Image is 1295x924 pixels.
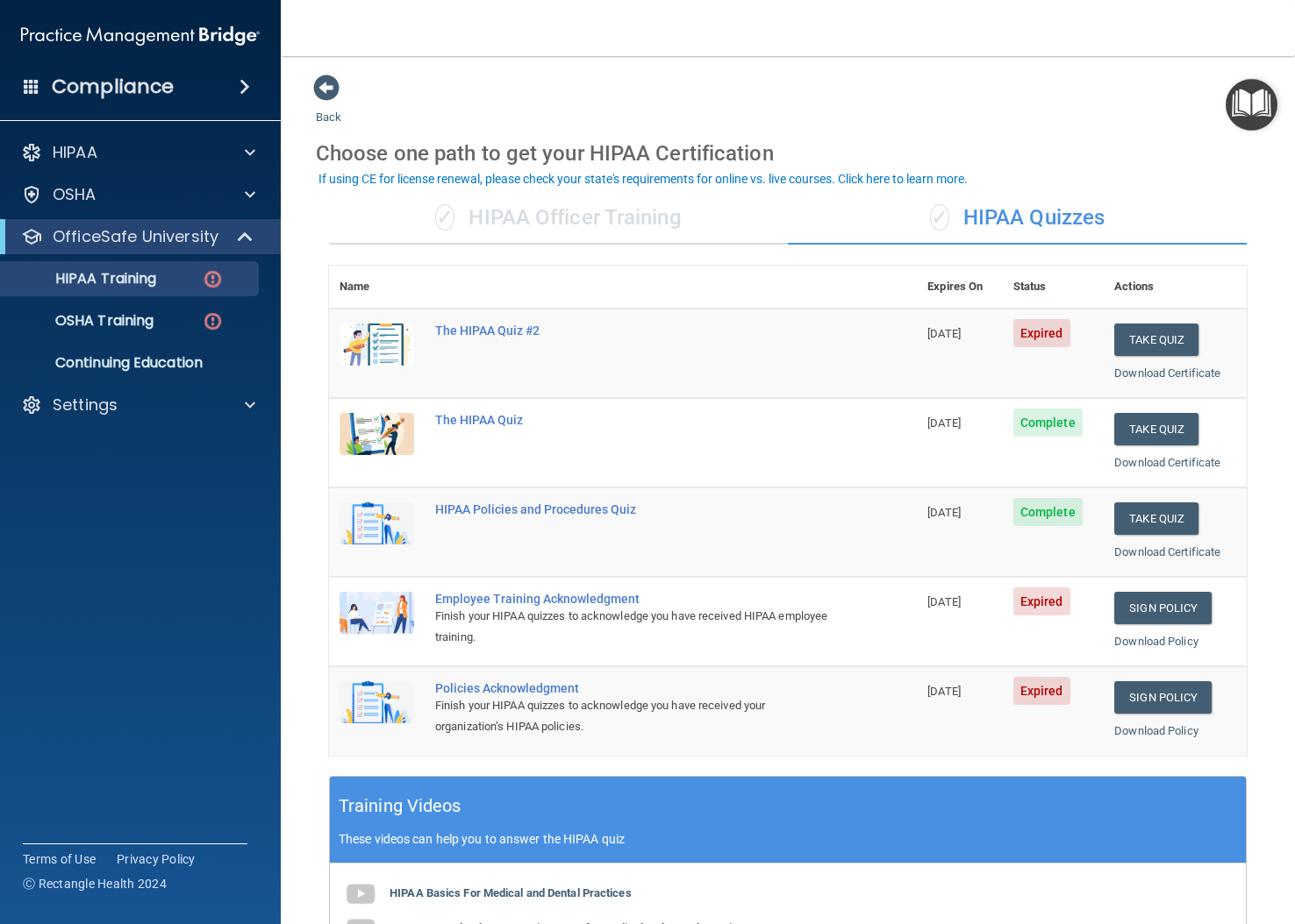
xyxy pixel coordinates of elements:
[318,173,968,185] div: If using CE for license renewal, please check your state's requirements for online vs. live cours...
[1104,266,1247,309] th: Actions
[435,413,829,427] div: The HIPAA Quiz
[1013,677,1070,705] span: Expired
[53,394,118,416] p: Settings
[435,502,829,516] div: HIPAA Policies and Procedures Quiz
[1013,409,1083,437] span: Complete
[21,226,254,247] a: OfficeSafe University
[930,204,949,231] span: ✓
[21,394,255,416] a: Settings
[21,184,255,205] a: OSHA
[435,681,829,695] div: Policies Acknowledgment
[1114,502,1198,535] button: Take Quiz
[788,192,1247,245] div: HIPAA Quizzes
[1114,413,1198,445] button: Take Quiz
[1013,319,1070,347] span: Expired
[21,18,260,53] img: PMB logo
[435,323,829,338] div: The HIPAA Quiz #2
[1003,266,1104,309] th: Status
[1226,79,1277,131] button: Open Resource Center
[1114,635,1198,648] a: Download Policy
[53,142,97,163] p: HIPAA
[435,592,829,606] div: Employee Training Acknowledgment
[927,685,961,698] span: [DATE]
[316,128,1260,179] div: Choose one path to get your HIPAA Certification
[202,268,224,290] img: danger-circle.6113f641.png
[339,791,461,821] h5: Training Videos
[21,142,255,163] a: HIPAA
[927,327,961,340] span: [DATE]
[53,184,97,205] p: OSHA
[1114,592,1212,624] a: Sign Policy
[1114,724,1198,737] a: Download Policy
[329,192,788,245] div: HIPAA Officer Training
[1013,498,1083,526] span: Complete
[343,877,378,912] img: gray_youtube_icon.38fcd6cc.png
[390,886,632,899] b: HIPAA Basics For Medical and Dental Practices
[1114,681,1212,714] a: Sign Policy
[23,850,96,868] a: Terms of Use
[329,266,425,309] th: Name
[927,595,961,608] span: [DATE]
[52,75,174,99] h4: Compliance
[11,270,156,288] p: HIPAA Training
[11,312,154,330] p: OSHA Training
[1013,587,1070,615] span: Expired
[927,416,961,430] span: [DATE]
[1114,323,1198,356] button: Take Quiz
[316,170,970,188] button: If using CE for license renewal, please check your state's requirements for online vs. live cours...
[435,695,829,737] div: Finish your HIPAA quizzes to acknowledge you have received your organization’s HIPAA policies.
[53,226,218,247] p: OfficeSafe University
[917,266,1003,309] th: Expires On
[1114,456,1220,469] a: Download Certificate
[11,354,251,372] p: Continuing Education
[435,606,829,648] div: Finish your HIPAA quizzes to acknowledge you have received HIPAA employee training.
[927,506,961,519] span: [DATE]
[316,89,341,124] a: Back
[339,832,1237,846] p: These videos can help you to answer the HIPAA quiz
[1114,545,1220,558] a: Download Certificate
[202,310,224,332] img: danger-circle.6113f641.png
[1114,366,1220,380] a: Download Certificate
[435,204,454,231] span: ✓
[23,875,167,892] span: Ⓒ Rectangle Health 2024
[117,850,196,868] a: Privacy Policy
